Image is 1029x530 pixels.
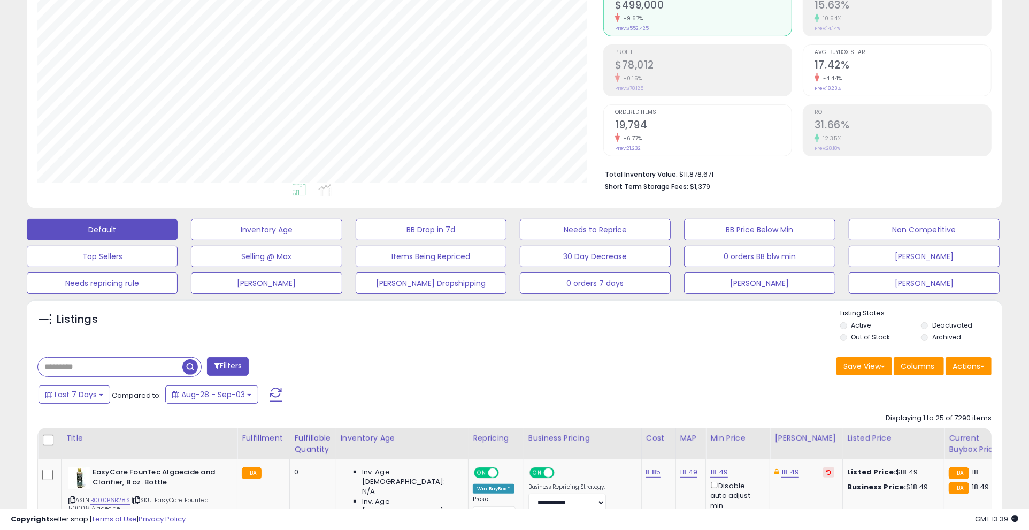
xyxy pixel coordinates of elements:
[946,357,992,375] button: Actions
[68,496,208,512] span: | SKU: EasyCare FounTec 50008 Algaecide
[684,219,835,240] button: BB Price Below Min
[57,312,98,327] h5: Listings
[972,467,978,477] span: 18
[710,467,728,478] a: 18.49
[849,272,1000,294] button: [PERSON_NAME]
[680,467,698,478] a: 18.49
[11,514,186,525] div: seller snap | |
[901,361,934,372] span: Columns
[815,145,840,152] small: Prev: 28.18%
[528,433,637,444] div: Business Pricing
[356,219,506,240] button: BB Drop in 7d
[840,308,1002,319] p: Listing States:
[207,357,249,376] button: Filters
[620,134,642,142] small: -6.77%
[475,468,488,478] span: ON
[112,390,161,400] span: Compared to:
[847,467,896,477] b: Listed Price:
[620,14,643,22] small: -9.67%
[520,246,671,267] button: 30 Day Decrease
[819,74,842,82] small: -4.44%
[684,272,835,294] button: [PERSON_NAME]
[815,119,991,133] h2: 31.66%
[362,487,375,496] span: N/A
[972,482,989,492] span: 18.49
[528,483,606,491] label: Business Repricing Strategy:
[646,467,661,478] a: 8.85
[615,85,643,92] small: Prev: $78,125
[473,484,514,494] div: Win BuyBox *
[615,25,649,32] small: Prev: $552,425
[849,246,1000,267] button: [PERSON_NAME]
[815,50,991,56] span: Avg. Buybox Share
[847,433,940,444] div: Listed Price
[473,433,519,444] div: Repricing
[165,385,258,404] button: Aug-28 - Sep-03
[690,181,710,192] span: $1,379
[68,467,229,525] div: ASIN:
[11,514,50,524] strong: Copyright
[615,145,641,152] small: Prev: 21,232
[710,480,762,511] div: Disable auto adjust min
[851,332,890,342] label: Out of Stock
[815,110,991,116] span: ROI
[847,467,936,477] div: $18.49
[615,50,792,56] span: Profit
[139,514,186,524] a: Privacy Policy
[932,332,961,342] label: Archived
[27,246,178,267] button: Top Sellers
[66,433,233,444] div: Title
[341,433,464,444] div: Inventory Age
[39,385,110,404] button: Last 7 Days
[242,433,285,444] div: Fulfillment
[191,272,342,294] button: [PERSON_NAME]
[851,321,871,330] label: Active
[815,59,991,73] h2: 17.42%
[605,182,688,191] b: Short Term Storage Fees:
[615,59,792,73] h2: $78,012
[27,272,178,294] button: Needs repricing rule
[191,246,342,267] button: Selling @ Max
[949,482,969,494] small: FBA
[894,357,944,375] button: Columns
[615,110,792,116] span: Ordered Items
[242,467,262,479] small: FBA
[191,219,342,240] button: Inventory Age
[497,468,514,478] span: OFF
[531,468,544,478] span: ON
[949,467,969,479] small: FBA
[552,468,570,478] span: OFF
[949,433,1004,455] div: Current Buybox Price
[27,219,178,240] button: Default
[819,14,842,22] small: 10.54%
[774,433,838,444] div: [PERSON_NAME]
[620,74,642,82] small: -0.15%
[356,246,506,267] button: Items Being Repriced
[90,496,130,505] a: B000P6B28S
[520,272,671,294] button: 0 orders 7 days
[605,170,678,179] b: Total Inventory Value:
[781,467,799,478] a: 18.49
[473,496,516,520] div: Preset:
[932,321,972,330] label: Deactivated
[181,389,245,400] span: Aug-28 - Sep-03
[819,134,842,142] small: 12.35%
[362,467,460,487] span: Inv. Age [DEMOGRAPHIC_DATA]:
[646,433,671,444] div: Cost
[356,272,506,294] button: [PERSON_NAME] Dropshipping
[615,119,792,133] h2: 19,794
[847,482,936,492] div: $18.49
[68,467,90,489] img: 41bSVzfbr6L._SL40_.jpg
[362,497,460,516] span: Inv. Age [DEMOGRAPHIC_DATA]:
[836,357,892,375] button: Save View
[605,167,984,180] li: $11,878,671
[815,25,840,32] small: Prev: 14.14%
[886,413,992,423] div: Displaying 1 to 25 of 7290 items
[680,433,702,444] div: MAP
[975,514,1018,524] span: 2025-09-11 13:39 GMT
[55,389,97,400] span: Last 7 Days
[520,219,671,240] button: Needs to Reprice
[847,482,906,492] b: Business Price:
[93,467,222,490] b: EasyCare FounTec Algaecide and Clarifier, 8 oz. Bottle
[91,514,137,524] a: Terms of Use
